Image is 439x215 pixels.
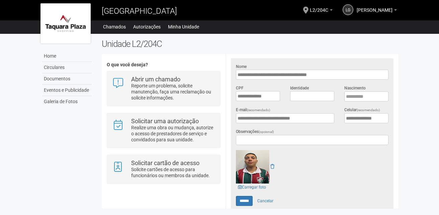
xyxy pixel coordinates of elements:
[357,108,380,112] span: (recomendado)
[42,51,92,62] a: Home
[112,160,215,178] a: Solicitar cartão de acesso Solicite cartões de acesso para funcionários ou membros da unidade.
[107,62,220,67] h4: O que você deseja?
[42,73,92,85] a: Documentos
[102,6,177,16] span: [GEOGRAPHIC_DATA]
[131,76,180,83] strong: Abrir um chamado
[254,196,277,206] a: Cancelar
[236,107,270,113] label: E-mail
[112,76,215,101] a: Abrir um chamado Reporte um problema, solicite manutenção, faça uma reclamação ou solicite inform...
[343,4,353,15] a: LG
[310,1,328,13] span: L2/204C
[131,166,215,178] p: Solicite cartões de acesso para funcionários ou membros da unidade.
[357,8,397,14] a: [PERSON_NAME]
[236,150,269,184] img: GetFile
[236,64,247,70] label: Nome
[133,22,161,31] a: Autorizações
[131,118,199,125] strong: Solicitar uma autorização
[259,130,274,134] span: (opcional)
[42,85,92,96] a: Eventos e Publicidade
[131,83,215,101] p: Reporte um problema, solicite manutenção, faça uma reclamação ou solicite informações.
[236,184,268,191] a: Carregar foto
[236,85,244,91] label: CPF
[236,129,274,135] label: Observações
[310,8,333,14] a: L2/204C
[102,39,399,49] h2: Unidade L2/204C
[112,118,215,143] a: Solicitar uma autorização Realize uma obra ou mudança, autorize o acesso de prestadores de serviç...
[103,22,126,31] a: Chamados
[131,159,199,166] strong: Solicitar cartão de acesso
[40,3,91,44] img: logo.jpg
[290,85,309,91] label: Identidade
[357,1,392,13] span: Luiza Gomes Nogueira
[168,22,199,31] a: Minha Unidade
[247,108,270,112] span: (recomendado)
[344,107,380,113] label: Celular
[270,164,274,169] a: Remover
[131,125,215,143] p: Realize uma obra ou mudança, autorize o acesso de prestadores de serviço e convidados para sua un...
[344,85,366,91] label: Nascimento
[42,62,92,73] a: Circulares
[42,96,92,107] a: Galeria de Fotos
